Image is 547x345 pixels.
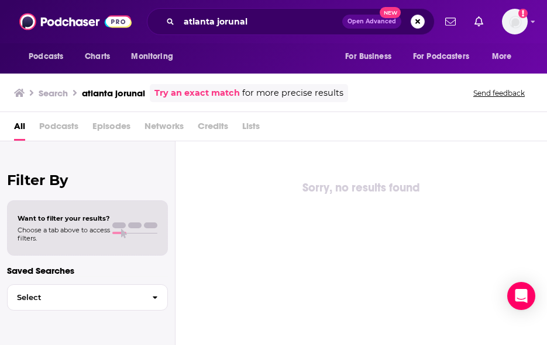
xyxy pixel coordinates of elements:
[39,88,68,99] h3: Search
[348,19,396,25] span: Open Advanced
[154,86,240,100] a: Try an exact match
[14,117,25,141] a: All
[39,117,78,141] span: Podcasts
[405,46,486,68] button: open menu
[18,226,110,242] span: Choose a tab above to access filters.
[176,179,547,197] div: Sorry, no results found
[18,214,110,222] span: Want to filter your results?
[342,15,401,29] button: Open AdvancedNew
[131,48,173,65] span: Monitoring
[441,12,460,32] a: Show notifications dropdown
[29,48,63,65] span: Podcasts
[82,88,145,99] h3: atlanta jorunal
[85,48,110,65] span: Charts
[7,284,168,311] button: Select
[484,46,527,68] button: open menu
[123,46,188,68] button: open menu
[19,11,132,33] img: Podchaser - Follow, Share and Rate Podcasts
[502,9,528,34] button: Show profile menu
[345,48,391,65] span: For Business
[145,117,184,141] span: Networks
[470,88,528,98] button: Send feedback
[413,48,469,65] span: For Podcasters
[7,172,168,189] h2: Filter By
[8,294,143,301] span: Select
[502,9,528,34] img: User Profile
[507,282,535,310] div: Open Intercom Messenger
[380,7,401,18] span: New
[242,86,343,100] span: for more precise results
[242,117,260,141] span: Lists
[502,9,528,34] span: Logged in as Mallory813
[337,46,406,68] button: open menu
[92,117,130,141] span: Episodes
[7,265,168,276] p: Saved Searches
[20,46,78,68] button: open menu
[179,12,342,31] input: Search podcasts, credits, & more...
[198,117,228,141] span: Credits
[77,46,117,68] a: Charts
[518,9,528,18] svg: Add a profile image
[492,48,512,65] span: More
[470,12,488,32] a: Show notifications dropdown
[147,8,435,35] div: Search podcasts, credits, & more...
